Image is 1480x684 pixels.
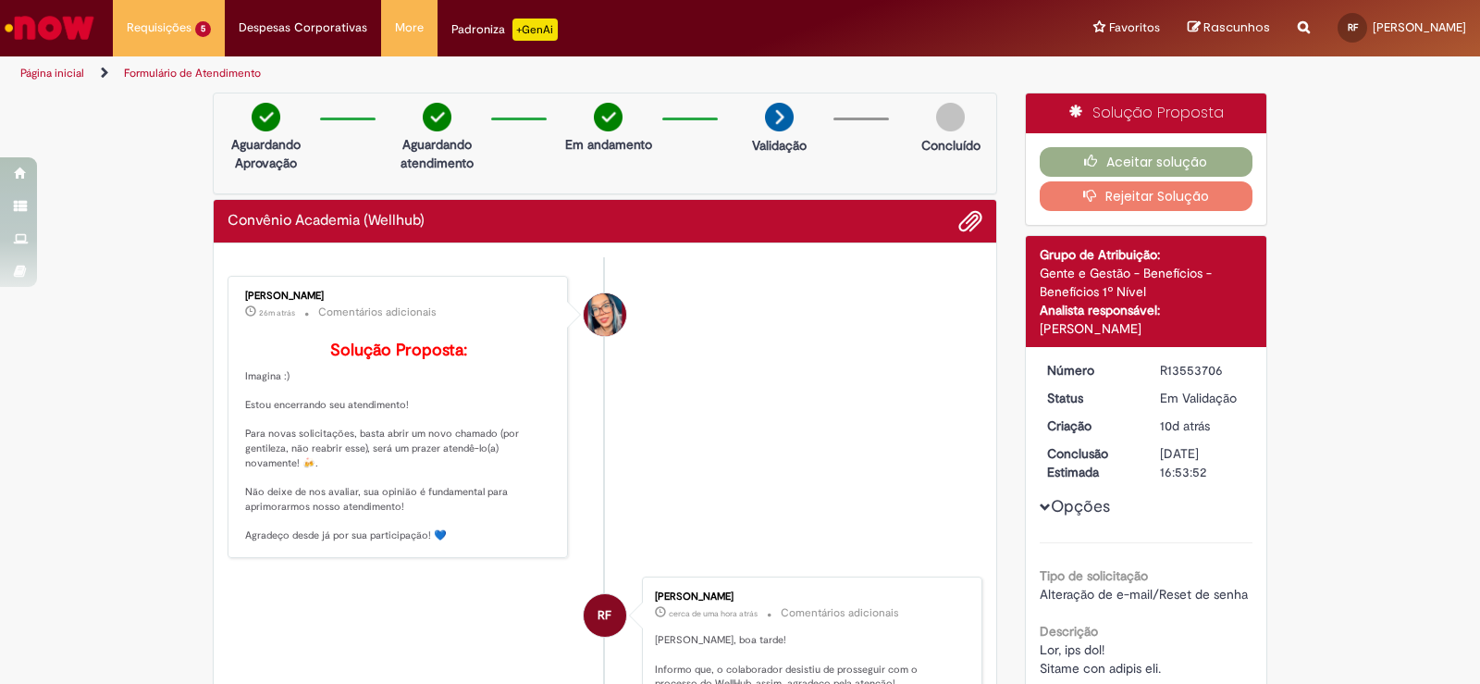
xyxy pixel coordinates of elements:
[669,608,758,619] span: cerca de uma hora atrás
[1160,361,1246,379] div: R13553706
[259,307,295,318] time: 01/10/2025 13:30:56
[127,19,191,37] span: Requisições
[752,136,807,155] p: Validação
[512,19,558,41] p: +GenAi
[245,342,553,543] p: Imagina :) Estou encerrando seu atendimento! Para novas solicitações, basta abrir um novo chamado...
[1160,389,1246,407] div: Em Validação
[14,56,973,91] ul: Trilhas de página
[423,103,451,131] img: check-circle-green.png
[1160,444,1246,481] div: [DATE] 16:53:52
[221,135,311,172] p: Aguardando Aprovação
[565,135,652,154] p: Em andamento
[395,19,424,37] span: More
[655,591,963,603] div: [PERSON_NAME]
[20,66,84,81] a: Página inicial
[1040,301,1253,319] div: Analista responsável:
[195,21,211,37] span: 5
[584,293,626,336] div: Maira Priscila Da Silva Arnaldo
[1040,586,1248,603] span: Alteração de e-mail/Reset de senha
[1040,181,1253,211] button: Rejeitar Solução
[1033,389,1147,407] dt: Status
[1160,417,1246,435] div: 22/09/2025 08:55:11
[958,209,982,233] button: Adicionar anexos
[594,103,623,131] img: check-circle-green.png
[318,305,437,320] small: Comentários adicionais
[1348,21,1358,33] span: RF
[1160,417,1210,434] span: 10d atrás
[392,135,482,172] p: Aguardando atendimento
[1188,19,1270,37] a: Rascunhos
[330,340,467,361] b: Solução Proposta:
[1026,93,1267,133] div: Solução Proposta
[239,19,367,37] span: Despesas Corporativas
[1033,444,1147,481] dt: Conclusão Estimada
[598,593,611,638] span: RF
[1040,264,1253,301] div: Gente e Gestão - Benefícios - Benefícios 1º Nível
[2,9,97,46] img: ServiceNow
[936,103,965,131] img: img-circle-grey.png
[451,19,558,41] div: Padroniza
[124,66,261,81] a: Formulário de Atendimento
[1203,19,1270,36] span: Rascunhos
[1040,319,1253,338] div: [PERSON_NAME]
[245,291,553,302] div: [PERSON_NAME]
[252,103,280,131] img: check-circle-green.png
[1373,19,1466,35] span: [PERSON_NAME]
[1040,147,1253,177] button: Aceitar solução
[781,605,899,621] small: Comentários adicionais
[1040,245,1253,264] div: Grupo de Atribuição:
[765,103,794,131] img: arrow-next.png
[1033,417,1147,435] dt: Criação
[669,608,758,619] time: 01/10/2025 12:54:36
[1040,623,1098,640] b: Descrição
[921,136,980,155] p: Concluído
[228,213,425,230] h2: Convênio Academia (Wellhub) Histórico de tíquete
[1160,417,1210,434] time: 22/09/2025 08:55:11
[1033,361,1147,379] dt: Número
[1040,567,1148,584] b: Tipo de solicitação
[1109,19,1160,37] span: Favoritos
[259,307,295,318] span: 26m atrás
[584,594,626,637] div: Rafaela Franco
